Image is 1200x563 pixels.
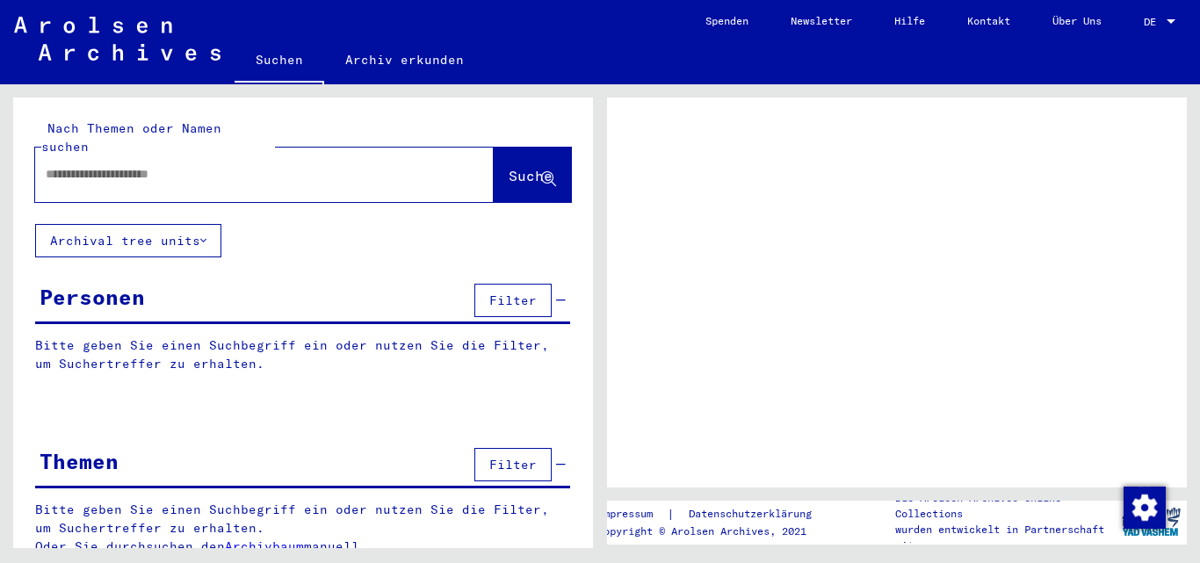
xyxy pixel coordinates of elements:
[225,538,304,554] a: Archivbaum
[1118,500,1184,544] img: yv_logo.png
[40,281,145,313] div: Personen
[474,284,552,317] button: Filter
[35,336,570,373] p: Bitte geben Sie einen Suchbegriff ein oder nutzen Sie die Filter, um Suchertreffer zu erhalten.
[324,39,485,81] a: Archiv erkunden
[40,445,119,477] div: Themen
[14,17,220,61] img: Arolsen_neg.svg
[235,39,324,84] a: Suchen
[489,457,537,473] span: Filter
[1124,487,1166,529] img: Alterar consentimento
[675,505,833,523] a: Datenschutzerklärung
[494,148,571,202] button: Suche
[895,522,1115,553] p: wurden entwickelt in Partnerschaft mit
[35,224,221,257] button: Archival tree units
[509,167,553,184] span: Suche
[597,523,833,539] p: Copyright © Arolsen Archives, 2021
[597,505,833,523] div: |
[35,501,571,556] p: Bitte geben Sie einen Suchbegriff ein oder nutzen Sie die Filter, um Suchertreffer zu erhalten. O...
[474,448,552,481] button: Filter
[597,505,667,523] a: Impressum
[41,120,221,155] mat-label: Nach Themen oder Namen suchen
[895,490,1115,522] p: Die Arolsen Archives Online-Collections
[1144,16,1163,28] span: DE
[489,292,537,308] span: Filter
